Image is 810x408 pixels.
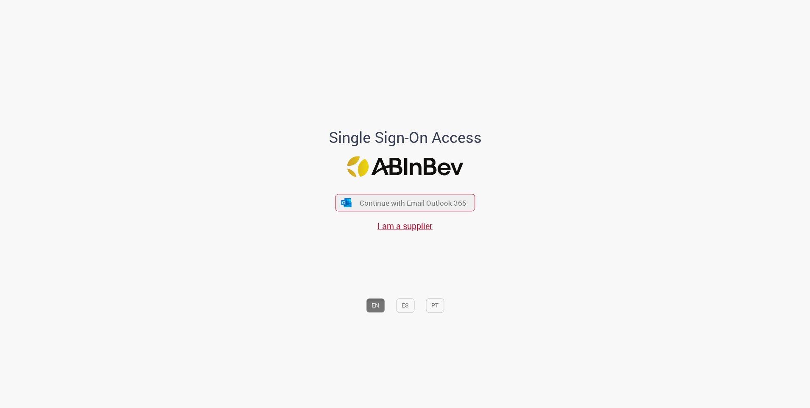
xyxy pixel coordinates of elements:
span: Continue with Email Outlook 365 [360,198,466,208]
button: ES [396,298,414,313]
button: ícone Azure/Microsoft 360 Continue with Email Outlook 365 [335,194,475,211]
a: I am a supplier [377,221,433,232]
button: PT [426,298,444,313]
img: ícone Azure/Microsoft 360 [341,198,352,207]
button: EN [366,298,385,313]
img: Logo ABInBev [347,156,463,177]
h1: Single Sign-On Access [288,129,523,146]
